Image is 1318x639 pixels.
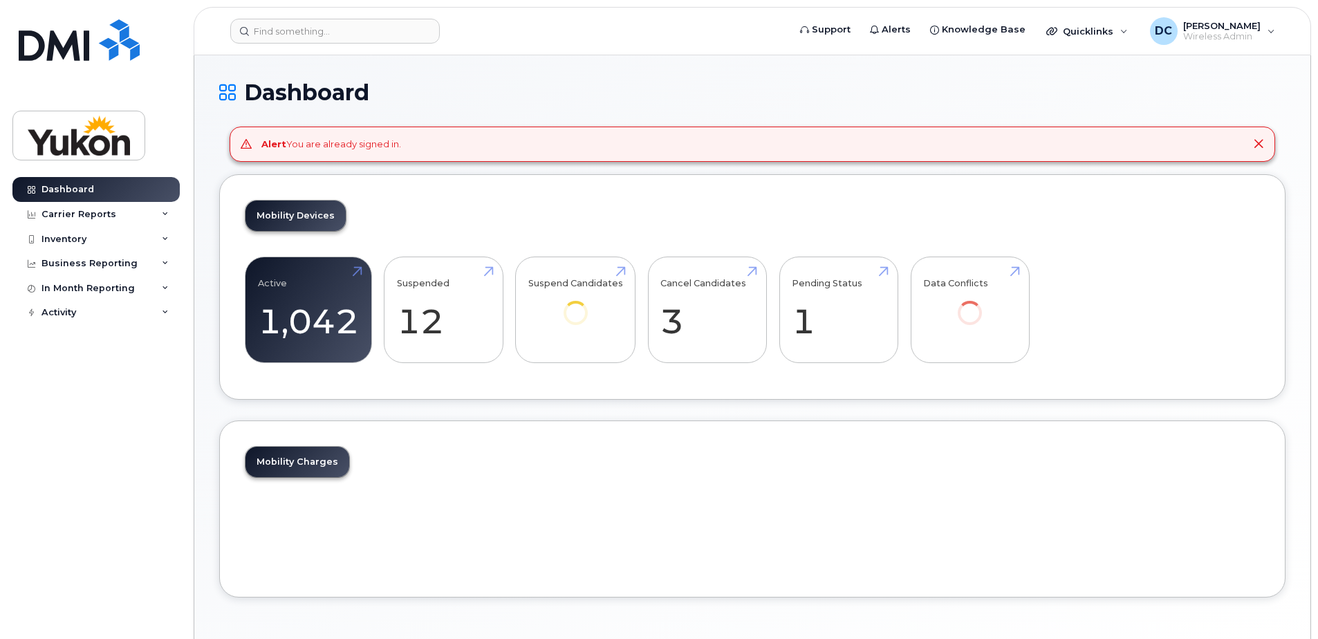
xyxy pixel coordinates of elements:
[528,264,623,344] a: Suspend Candidates
[245,201,346,231] a: Mobility Devices
[660,264,754,355] a: Cancel Candidates 3
[245,447,349,477] a: Mobility Charges
[261,138,286,149] strong: Alert
[397,264,490,355] a: Suspended 12
[923,264,1017,344] a: Data Conflicts
[261,138,401,151] div: You are already signed in.
[792,264,885,355] a: Pending Status 1
[258,264,359,355] a: Active 1,042
[219,80,1285,104] h1: Dashboard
